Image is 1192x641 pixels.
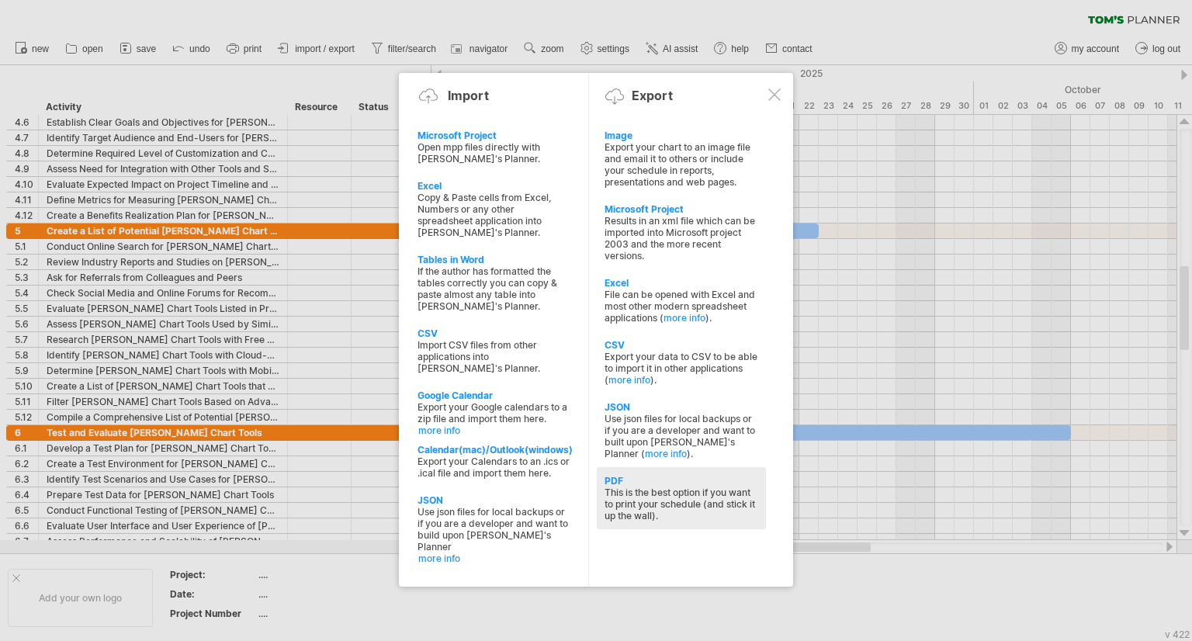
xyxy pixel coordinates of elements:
div: Microsoft Project [605,203,758,215]
div: Image [605,130,758,141]
div: This is the best option if you want to print your schedule (and stick it up the wall). [605,487,758,521]
a: more info [418,553,572,564]
div: Use json files for local backups or if you are a developer and want to built upon [PERSON_NAME]'s... [605,413,758,459]
div: Import [448,88,489,103]
a: more info [418,424,572,436]
a: more info [608,374,650,386]
div: Excel [605,277,758,289]
div: Export your data to CSV to be able to import it in other applications ( ). [605,351,758,386]
div: If the author has formatted the tables correctly you can copy & paste almost any table into [PERS... [418,265,571,312]
div: Export your chart to an image file and email it to others or include your schedule in reports, pr... [605,141,758,188]
div: Copy & Paste cells from Excel, Numbers or any other spreadsheet application into [PERSON_NAME]'s ... [418,192,571,238]
div: Excel [418,180,571,192]
div: Tables in Word [418,254,571,265]
div: Export [632,88,673,103]
div: JSON [605,401,758,413]
div: File can be opened with Excel and most other modern spreadsheet applications ( ). [605,289,758,324]
div: CSV [605,339,758,351]
div: Results in an xml file which can be imported into Microsoft project 2003 and the more recent vers... [605,215,758,262]
a: more info [645,448,687,459]
a: more info [664,312,705,324]
div: PDF [605,475,758,487]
